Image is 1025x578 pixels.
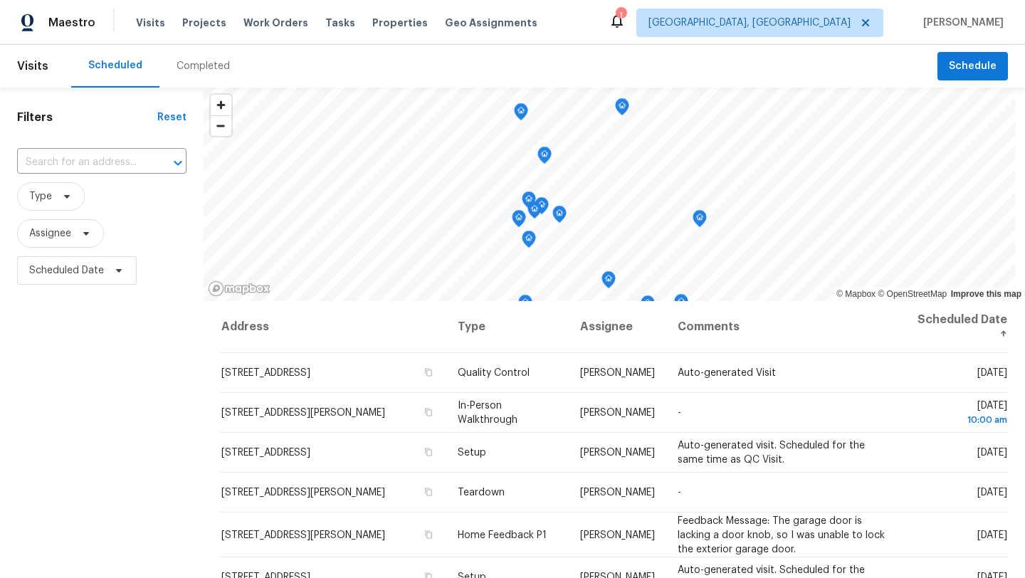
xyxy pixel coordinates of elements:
[29,189,52,204] span: Type
[914,401,1007,427] span: [DATE]
[580,530,655,540] span: [PERSON_NAME]
[878,289,947,299] a: OpenStreetMap
[518,295,532,317] div: Map marker
[522,191,536,214] div: Map marker
[641,295,655,317] div: Map marker
[674,294,688,316] div: Map marker
[422,446,435,458] button: Copy Address
[211,115,231,136] button: Zoom out
[836,289,876,299] a: Mapbox
[88,58,142,73] div: Scheduled
[678,408,681,418] span: -
[666,301,903,353] th: Comments
[977,448,1007,458] span: [DATE]
[977,368,1007,378] span: [DATE]
[29,226,71,241] span: Assignee
[182,16,226,30] span: Projects
[221,488,385,498] span: [STREET_ADDRESS][PERSON_NAME]
[535,197,549,219] div: Map marker
[580,408,655,418] span: [PERSON_NAME]
[977,530,1007,540] span: [DATE]
[422,485,435,498] button: Copy Address
[937,52,1008,81] button: Schedule
[678,488,681,498] span: -
[458,448,486,458] span: Setup
[903,301,1008,353] th: Scheduled Date ↑
[458,368,530,378] span: Quality Control
[580,448,655,458] span: [PERSON_NAME]
[221,530,385,540] span: [STREET_ADDRESS][PERSON_NAME]
[678,515,885,554] span: Feedback Message: The garage door is lacking a door knob, so I was unable to lock the exterior ga...
[17,51,48,82] span: Visits
[458,530,547,540] span: Home Feedback P1
[580,488,655,498] span: [PERSON_NAME]
[211,116,231,136] span: Zoom out
[446,301,569,353] th: Type
[208,280,270,297] a: Mapbox homepage
[17,152,147,174] input: Search for an address...
[522,231,536,253] div: Map marker
[918,16,1004,30] span: [PERSON_NAME]
[221,368,310,378] span: [STREET_ADDRESS]
[422,366,435,379] button: Copy Address
[512,210,526,232] div: Map marker
[615,98,629,120] div: Map marker
[157,110,186,125] div: Reset
[616,9,626,23] div: 1
[678,441,865,465] span: Auto-generated visit. Scheduled for the same time as QC Visit.
[243,16,308,30] span: Work Orders
[514,103,528,125] div: Map marker
[977,488,1007,498] span: [DATE]
[678,368,776,378] span: Auto-generated Visit
[458,488,505,498] span: Teardown
[580,368,655,378] span: [PERSON_NAME]
[48,16,95,30] span: Maestro
[372,16,428,30] span: Properties
[445,16,537,30] span: Geo Assignments
[177,59,230,73] div: Completed
[914,413,1007,427] div: 10:00 am
[527,201,542,224] div: Map marker
[693,210,707,232] div: Map marker
[552,206,567,228] div: Map marker
[951,289,1021,299] a: Improve this map
[458,401,517,425] span: In-Person Walkthrough
[537,147,552,169] div: Map marker
[29,263,104,278] span: Scheduled Date
[422,406,435,419] button: Copy Address
[136,16,165,30] span: Visits
[211,95,231,115] button: Zoom in
[168,153,188,173] button: Open
[204,88,1015,301] canvas: Map
[569,301,666,353] th: Assignee
[17,110,157,125] h1: Filters
[422,527,435,540] button: Copy Address
[221,448,310,458] span: [STREET_ADDRESS]
[221,408,385,418] span: [STREET_ADDRESS][PERSON_NAME]
[325,18,355,28] span: Tasks
[221,301,446,353] th: Address
[648,16,851,30] span: [GEOGRAPHIC_DATA], [GEOGRAPHIC_DATA]
[601,271,616,293] div: Map marker
[949,58,997,75] span: Schedule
